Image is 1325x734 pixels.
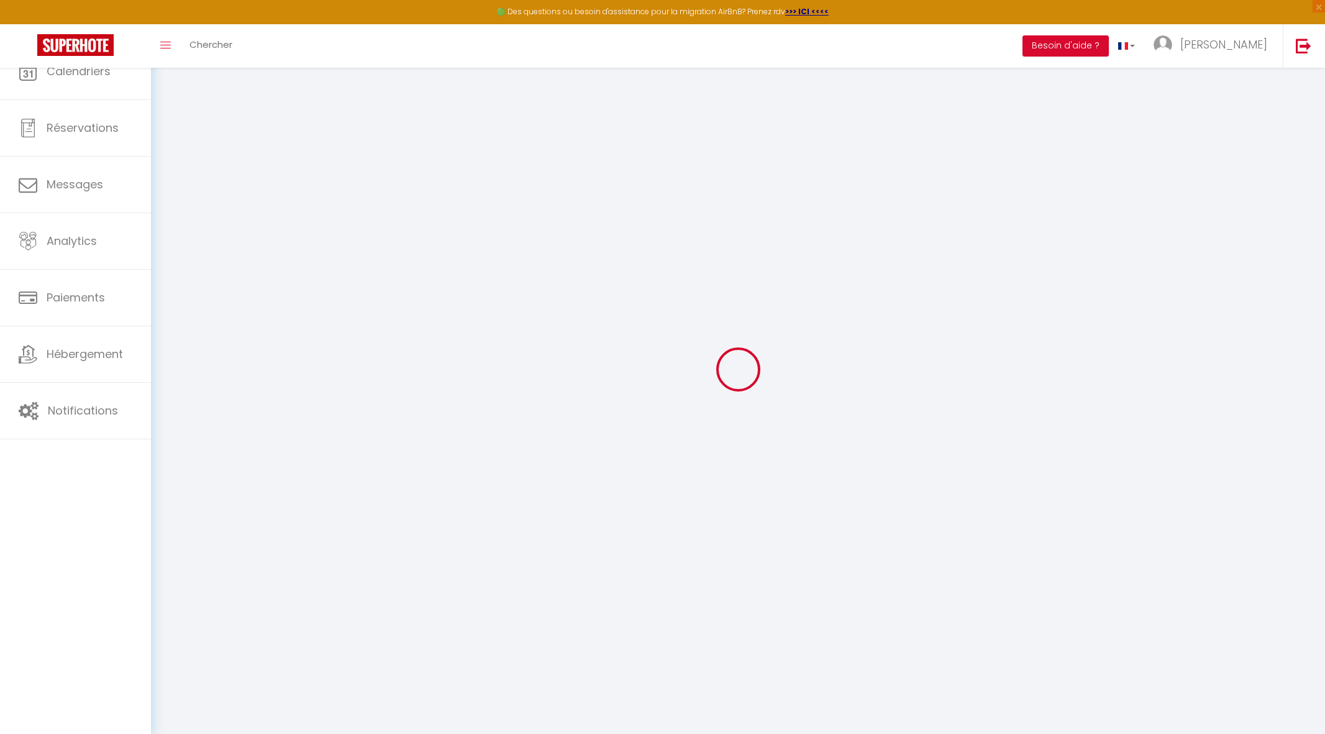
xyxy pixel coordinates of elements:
img: logout [1296,38,1311,53]
span: Notifications [48,403,118,418]
span: Chercher [189,38,232,51]
button: Besoin d'aide ? [1022,35,1109,57]
span: Calendriers [47,63,111,79]
span: Hébergement [47,346,123,362]
img: ... [1154,35,1172,54]
a: Chercher [180,24,242,68]
span: Analytics [47,233,97,249]
span: [PERSON_NAME] [1180,37,1267,52]
span: Messages [47,177,103,192]
img: Super Booking [37,34,114,56]
span: Réservations [47,120,119,135]
a: >>> ICI <<<< [785,6,829,17]
span: Paiements [47,290,105,305]
a: ... [PERSON_NAME] [1144,24,1283,68]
